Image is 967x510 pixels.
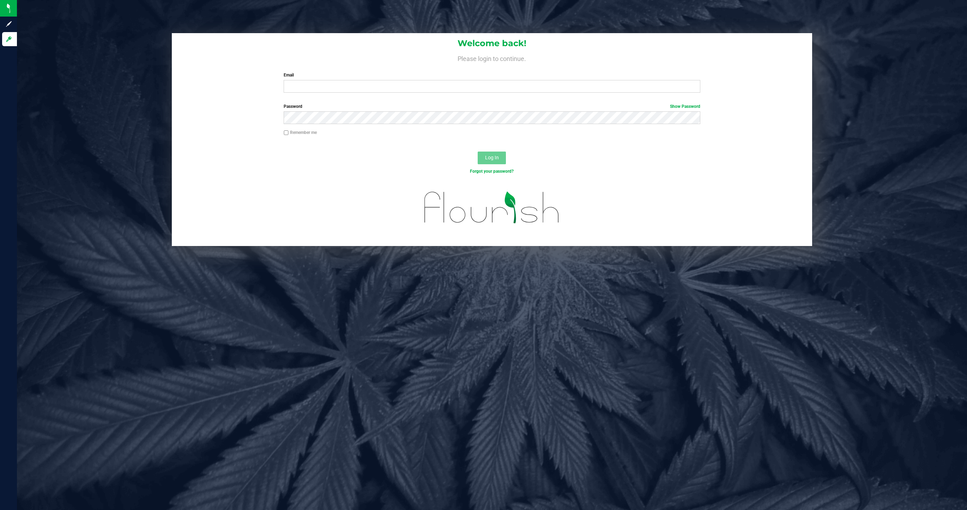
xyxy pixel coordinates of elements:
h4: Please login to continue. [172,54,812,62]
a: Show Password [670,104,700,109]
span: Log In [485,155,499,160]
button: Log In [478,152,506,164]
inline-svg: Log in [5,36,12,43]
a: Forgot your password? [470,169,514,174]
img: flourish_logo.svg [412,182,572,233]
label: Remember me [284,129,317,136]
h1: Welcome back! [172,39,812,48]
label: Email [284,72,700,78]
span: Password [284,104,302,109]
input: Remember me [284,130,289,135]
inline-svg: Sign up [5,20,12,27]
